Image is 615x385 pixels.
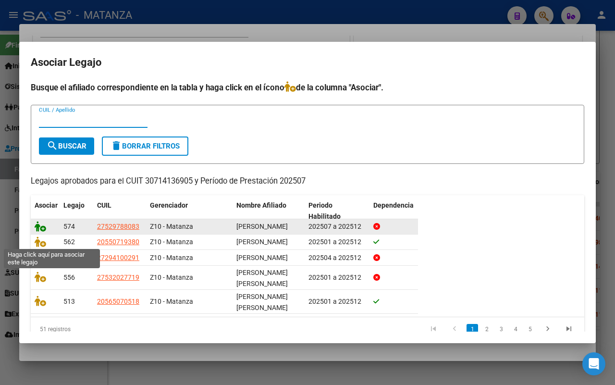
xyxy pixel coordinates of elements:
h4: Busque el afiliado correspondiente en la tabla y haga click en el ícono de la columna "Asociar". [31,81,584,94]
datatable-header-cell: Gerenciador [146,195,233,227]
span: Periodo Habilitado [308,201,341,220]
span: 565 [63,254,75,261]
span: Z10 - Matanza [150,273,193,281]
div: 202504 a 202512 [308,252,366,263]
mat-icon: search [47,140,58,151]
datatable-header-cell: CUIL [93,195,146,227]
span: Dependencia [373,201,414,209]
div: 51 registros [31,317,140,341]
a: go to previous page [445,324,464,335]
a: go to next page [539,324,557,335]
mat-icon: delete [111,140,122,151]
span: 513 [63,298,75,305]
button: Borrar Filtros [102,137,188,156]
span: VACCARELLA ANGELICA VANESA [236,254,288,261]
p: Legajos aprobados para el CUIT 30714136905 y Período de Prestación 202507 [31,175,584,187]
li: page 1 [465,321,480,337]
a: go to last page [560,324,578,335]
span: Z10 - Matanza [150,238,193,246]
h2: Asociar Legajo [31,53,584,72]
a: 4 [510,324,521,335]
span: CUIL [97,201,111,209]
a: 3 [495,324,507,335]
datatable-header-cell: Dependencia [369,195,442,227]
div: 202501 a 202512 [308,236,366,248]
span: FARIAS LAUREANO [236,238,288,246]
datatable-header-cell: Asociar [31,195,60,227]
li: page 3 [494,321,508,337]
span: Z10 - Matanza [150,254,193,261]
div: 202507 a 202512 [308,221,366,232]
a: go to first page [424,324,443,335]
li: page 5 [523,321,537,337]
span: Z10 - Matanza [150,298,193,305]
span: IBARRA ABIGAIL LUZ FRANCESCA [236,269,288,287]
button: Buscar [39,137,94,155]
span: 20550719380 [97,238,139,246]
span: Borrar Filtros [111,142,180,150]
span: Buscar [47,142,86,150]
span: 556 [63,273,75,281]
span: Gerenciador [150,201,188,209]
li: page 4 [508,321,523,337]
span: 20565070518 [97,298,139,305]
span: 27532027719 [97,273,139,281]
div: 202501 a 202512 [308,272,366,283]
datatable-header-cell: Nombre Afiliado [233,195,305,227]
span: Legajo [63,201,85,209]
a: 1 [467,324,478,335]
datatable-header-cell: Legajo [60,195,93,227]
span: Asociar [35,201,58,209]
span: 27529788083 [97,223,139,230]
datatable-header-cell: Periodo Habilitado [305,195,369,227]
span: Z10 - Matanza [150,223,193,230]
a: 2 [481,324,492,335]
li: page 2 [480,321,494,337]
div: Open Intercom Messenger [582,352,605,375]
a: 5 [524,324,536,335]
div: 202501 a 202512 [308,296,366,307]
span: Nombre Afiliado [236,201,286,209]
span: 27294100291 [97,254,139,261]
span: 574 [63,223,75,230]
span: TULA ALMA JAZMIN [236,223,288,230]
span: 562 [63,238,75,246]
span: TOLA VIDELA LUCIANO GAEL [236,293,288,311]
